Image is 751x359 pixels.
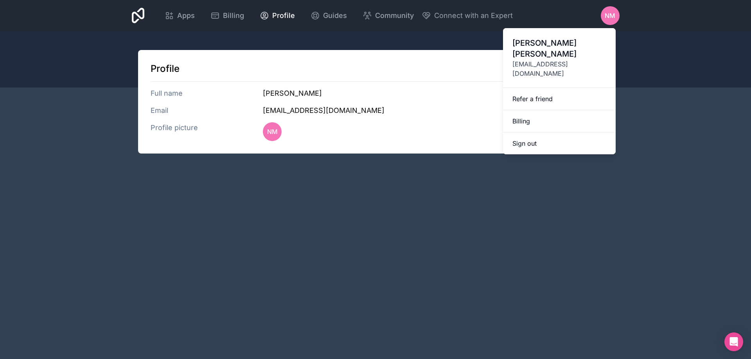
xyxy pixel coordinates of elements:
[434,10,513,21] span: Connect with an Expert
[356,7,420,24] a: Community
[605,11,615,20] span: NM
[503,132,616,154] button: Sign out
[323,10,347,21] span: Guides
[253,7,301,24] a: Profile
[375,10,414,21] span: Community
[503,110,616,132] a: Billing
[512,38,606,59] span: [PERSON_NAME] [PERSON_NAME]
[724,332,743,351] div: Open Intercom Messenger
[267,127,278,136] span: NM
[151,63,601,75] h1: Profile
[158,7,201,24] a: Apps
[151,88,263,99] h3: Full name
[204,7,250,24] a: Billing
[512,59,606,78] span: [EMAIL_ADDRESS][DOMAIN_NAME]
[151,105,263,116] h3: Email
[151,122,263,141] h3: Profile picture
[223,10,244,21] span: Billing
[422,10,513,21] button: Connect with an Expert
[503,88,616,110] a: Refer a friend
[263,88,600,99] h3: [PERSON_NAME]
[263,105,600,116] h3: [EMAIL_ADDRESS][DOMAIN_NAME]
[272,10,295,21] span: Profile
[304,7,353,24] a: Guides
[177,10,195,21] span: Apps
